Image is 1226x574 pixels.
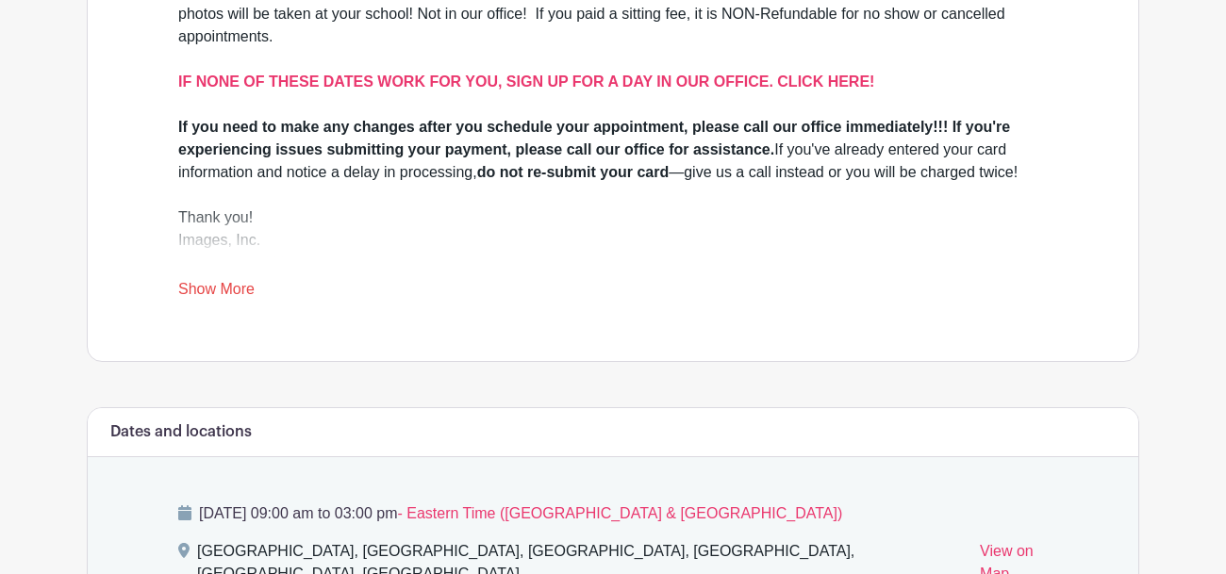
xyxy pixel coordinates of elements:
a: [DOMAIN_NAME] [178,254,299,271]
div: Images, Inc. [178,229,1048,274]
p: [DATE] 09:00 am to 03:00 pm [178,502,1048,525]
strong: do not re-submit your card [477,164,670,180]
a: IF NONE OF THESE DATES WORK FOR YOU, SIGN UP FOR A DAY IN OUR OFFICE. CLICK HERE! [178,74,874,90]
div: Thank you! [178,206,1048,229]
strong: If you need to make any changes after you schedule your appointment, please call our office immed... [178,119,1010,157]
a: Show More [178,281,255,304]
span: - Eastern Time ([GEOGRAPHIC_DATA] & [GEOGRAPHIC_DATA]) [397,505,842,521]
h6: Dates and locations [110,423,252,441]
div: If you've already entered your card information and notice a delay in processing, —give us a call... [178,116,1048,184]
